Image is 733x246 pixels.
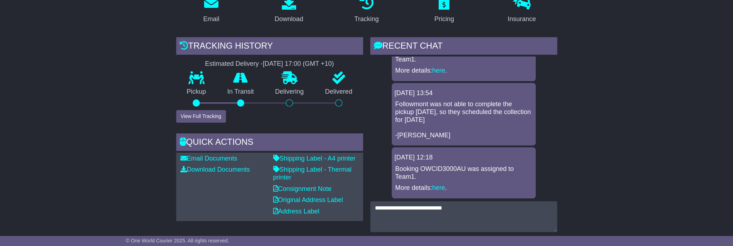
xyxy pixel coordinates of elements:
[273,208,319,215] a: Address Label
[180,166,250,173] a: Download Documents
[176,110,226,123] button: View Full Tracking
[434,14,454,24] div: Pricing
[273,155,356,162] a: Shipping Label - A4 printer
[395,184,532,192] p: More details: .
[263,60,334,68] div: [DATE] 17:00 (GMT +10)
[395,165,532,181] p: Booking OWCID3000AU was assigned to Team1.
[354,14,378,24] div: Tracking
[273,196,343,203] a: Original Address Label
[395,67,532,75] p: More details: .
[275,14,303,24] div: Download
[176,37,363,56] div: Tracking history
[217,88,265,96] p: In Transit
[180,155,237,162] a: Email Documents
[370,37,557,56] div: RECENT CHAT
[508,14,536,24] div: Insurance
[395,89,533,97] div: [DATE] 13:54
[273,166,352,181] a: Shipping Label - Thermal printer
[314,88,363,96] p: Delivered
[395,100,532,139] p: Followmont was not able to complete the pickup [DATE], so they scheduled the collection for [DATE...
[176,60,363,68] div: Estimated Delivery -
[265,88,315,96] p: Delivering
[126,238,229,243] span: © One World Courier 2025. All rights reserved.
[432,184,445,191] a: here
[176,88,217,96] p: Pickup
[203,14,219,24] div: Email
[395,154,533,162] div: [DATE] 12:18
[176,133,363,153] div: Quick Actions
[432,67,445,74] a: here
[273,185,332,192] a: Consignment Note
